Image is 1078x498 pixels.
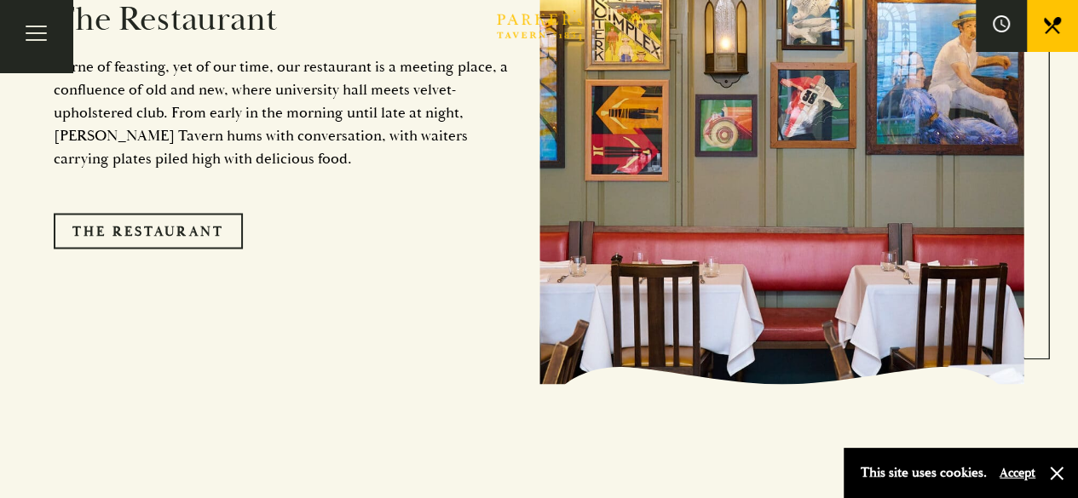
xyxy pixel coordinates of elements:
button: Close and accept [1048,465,1065,482]
a: The Restaurant [54,213,243,249]
button: Accept [1000,465,1035,481]
p: This site uses cookies. [861,461,987,485]
p: Borne of feasting, yet of our time, our restaurant is a meeting place, a confluence of old and ne... [54,55,514,170]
